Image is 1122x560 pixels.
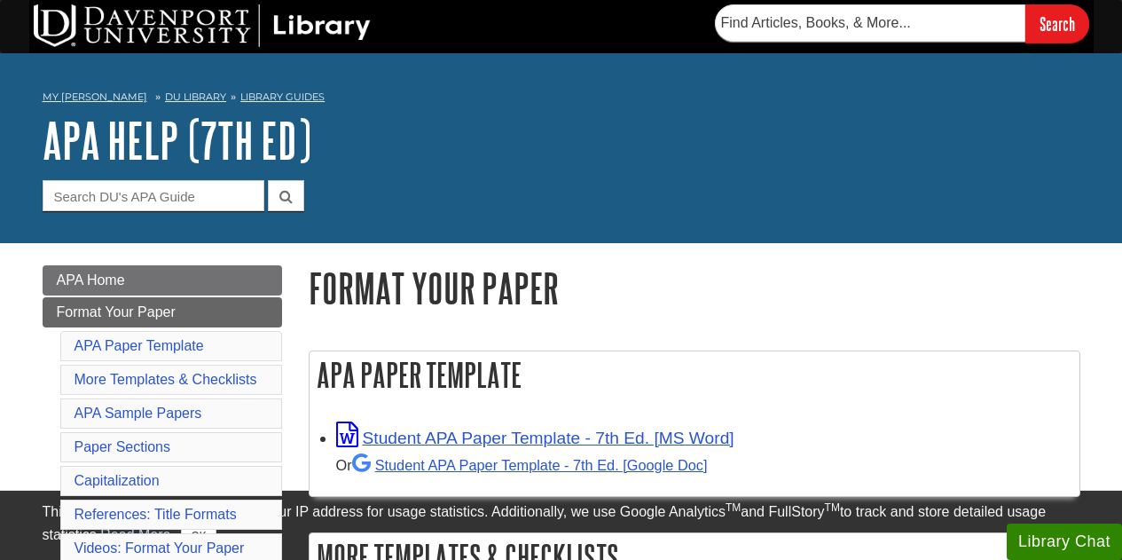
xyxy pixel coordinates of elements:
a: Format Your Paper [43,297,282,327]
a: Capitalization [75,473,160,488]
a: More Templates & Checklists [75,372,257,387]
a: Paper Sections [75,439,171,454]
a: APA Help (7th Ed) [43,113,311,168]
h2: APA Paper Template [310,351,1079,398]
h1: Format Your Paper [309,265,1080,311]
a: DU Library [165,91,226,103]
small: Or [336,457,708,473]
form: Searches DU Library's articles, books, and more [715,4,1089,43]
a: References: Title Formats [75,507,237,522]
a: APA Home [43,265,282,296]
span: Format Your Paper [57,304,176,319]
button: Library Chat [1007,524,1122,560]
input: Find Articles, Books, & More... [715,4,1025,42]
a: APA Sample Papers [75,406,202,421]
input: Search DU's APA Guide [43,180,264,211]
a: My [PERSON_NAME] [43,90,147,105]
span: APA Home [57,272,125,288]
a: APA Paper Template [75,338,204,353]
nav: breadcrumb [43,85,1080,114]
a: Student APA Paper Template - 7th Ed. [Google Doc] [352,457,708,473]
a: Link opens in new window [336,429,734,447]
a: Videos: Format Your Paper [75,540,245,556]
img: DU Library [34,4,371,47]
input: Search [1025,4,1089,43]
a: Library Guides [240,91,325,103]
